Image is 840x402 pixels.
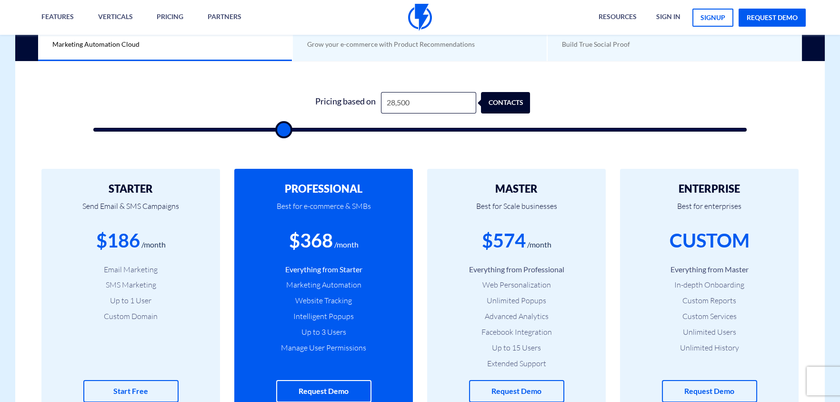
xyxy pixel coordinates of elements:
[441,183,591,195] h2: MASTER
[249,295,399,306] li: Website Tracking
[634,311,784,322] li: Custom Services
[441,342,591,353] li: Up to 15 Users
[249,327,399,338] li: Up to 3 Users
[739,9,806,27] a: request demo
[487,92,536,113] div: contacts
[441,279,591,290] li: Web Personalization
[52,40,140,48] span: Marketing Automation Cloud
[441,195,591,227] p: Best for Scale businesses
[692,9,733,27] a: signup
[249,183,399,195] h2: PROFESSIONAL
[670,227,750,254] div: CUSTOM
[482,227,526,254] div: $574
[80,27,100,36] b: Core
[96,227,140,254] div: $186
[334,239,359,250] div: /month
[310,92,381,113] div: Pricing based on
[634,264,784,275] li: Everything from Master
[634,279,784,290] li: In-depth Onboarding
[441,327,591,338] li: Facebook Integration
[634,327,784,338] li: Unlimited Users
[56,183,206,195] h2: STARTER
[56,295,206,306] li: Up to 1 User
[56,264,206,275] li: Email Marketing
[249,279,399,290] li: Marketing Automation
[249,311,399,322] li: Intelligent Popups
[249,342,399,353] li: Manage User Permissions
[56,279,206,290] li: SMS Marketing
[56,311,206,322] li: Custom Domain
[141,239,166,250] div: /month
[249,195,399,227] p: Best for e-commerce & SMBs
[634,342,784,353] li: Unlimited History
[56,195,206,227] p: Send Email & SMS Campaigns
[441,264,591,275] li: Everything from Professional
[441,311,591,322] li: Advanced Analytics
[634,183,784,195] h2: ENTERPRISE
[441,358,591,369] li: Extended Support
[289,227,333,254] div: $368
[249,264,399,275] li: Everything from Starter
[307,40,475,48] span: Grow your e-commerce with Product Recommendations
[335,27,342,36] b: AI
[527,239,551,250] div: /month
[590,27,623,36] b: REVIEWS
[441,295,591,306] li: Unlimited Popups
[634,295,784,306] li: Custom Reports
[634,195,784,227] p: Best for enterprises
[562,40,630,48] span: Build True Social Proof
